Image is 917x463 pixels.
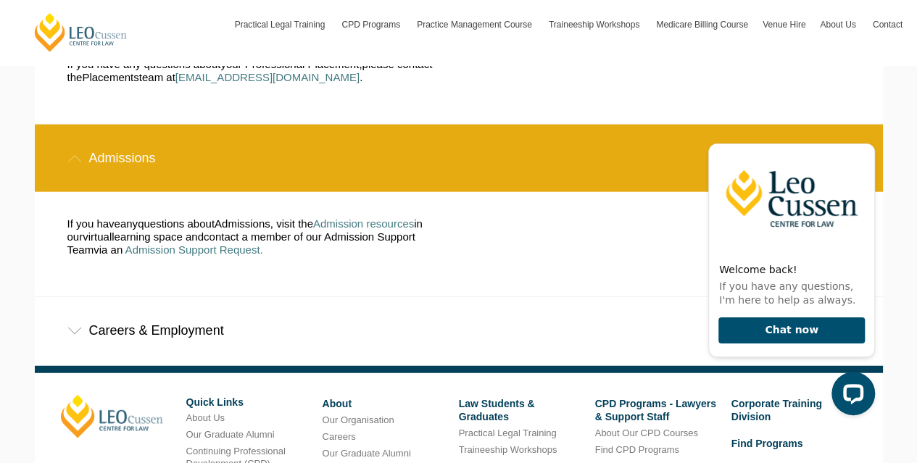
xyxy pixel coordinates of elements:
[67,217,120,230] span: If you have
[410,4,542,46] a: Practice Management Course
[649,4,755,46] a: Medicare Billing Course
[323,431,356,442] a: Careers
[731,438,803,449] a: Find Programs
[142,71,175,83] span: eam at
[334,4,410,46] a: CPD Programs
[542,4,649,46] a: Traineeship Workshops
[112,230,204,243] span: learning space and
[595,427,698,438] a: About Our CPD Courses
[228,4,335,46] a: Practical Legal Training
[67,230,415,256] span: contact a member of our Admission Support Team
[323,414,394,425] a: Our Organisation
[313,217,414,230] a: Admission resources
[697,117,881,427] iframe: LiveChat chat widget
[595,444,679,455] a: Find CPD Programs
[82,71,138,83] span: Placements
[186,429,275,440] a: Our Graduate Alumni
[67,230,83,243] span: our
[459,444,557,455] a: Traineeship Workshops
[323,448,411,459] a: Our Graduate Alumni
[186,397,312,408] h6: Quick Links
[67,58,221,70] span: If you have any questions about
[139,71,142,83] span: t
[414,217,416,230] span: i
[360,71,362,83] span: .
[359,58,362,70] span: ,
[595,398,716,422] a: CPD Programs - Lawyers & Support Staff
[94,243,107,256] span: via
[35,125,883,192] div: Admissions
[186,412,225,423] a: About Us
[459,398,535,422] a: Law Students & Graduates
[416,217,422,230] span: n
[83,230,112,243] span: virtual
[323,398,352,409] a: About
[215,217,313,230] span: Admissions, visit the
[220,58,359,70] span: your Professional Placement
[111,243,123,256] span: an
[138,217,215,230] span: questions about
[61,395,163,438] a: [PERSON_NAME]
[67,58,433,83] span: please contact the
[866,4,910,46] a: Contact
[35,297,883,364] div: Careers & Employment
[755,4,813,46] a: Venue Hire
[125,243,263,256] a: Admission Support Request.
[33,12,129,53] a: [PERSON_NAME] Centre for Law
[459,427,557,438] a: Practical Legal Training
[175,71,360,83] a: [EMAIL_ADDRESS][DOMAIN_NAME]
[120,217,138,230] span: any
[813,4,865,46] a: About Us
